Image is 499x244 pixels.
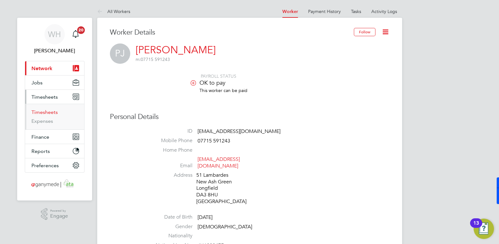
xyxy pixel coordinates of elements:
nav: Main navigation [17,18,92,201]
div: 13 [473,223,479,231]
a: [EMAIL_ADDRESS][DOMAIN_NAME] [198,156,240,169]
label: Home Phone [148,147,192,154]
span: Jobs [31,80,43,86]
a: Activity Logs [371,9,397,14]
button: Open Resource Center, 13 new notifications [474,219,494,239]
span: William Heath [25,47,84,55]
span: Timesheets [31,94,58,100]
img: ganymedesolutions-logo-retina.png [30,179,79,189]
div: 51 Lambardes New Ash Green Longfield DA3 8HU [GEOGRAPHIC_DATA] [196,172,257,205]
button: Timesheets [25,90,84,104]
button: Follow [354,28,375,36]
label: Nationality [148,233,192,239]
div: Timesheets [25,104,84,129]
a: Tasks [351,9,361,14]
button: Finance [25,130,84,144]
a: Go to home page [25,179,84,189]
button: Reports [25,144,84,158]
h3: Worker Details [110,28,354,37]
label: Date of Birth [148,214,192,221]
button: Network [25,61,84,75]
label: Mobile Phone [148,137,192,144]
span: Reports [31,148,50,154]
a: 20 [69,24,82,44]
a: WH[PERSON_NAME] [25,24,84,55]
a: [PERSON_NAME] [136,44,216,56]
span: WH [48,30,61,38]
h3: Personal Details [110,112,389,122]
span: 20 [77,26,85,34]
a: All Workers [97,9,130,14]
span: [DATE] [198,214,212,221]
button: Jobs [25,76,84,89]
span: This worker can be paid [199,88,247,93]
label: ID [148,128,192,135]
span: Preferences [31,162,59,168]
span: m: [136,56,141,62]
label: Gender [148,223,192,230]
span: Finance [31,134,49,140]
span: 07715 591243 [198,138,230,144]
a: Expenses [31,118,53,124]
span: PAYROLL STATUS [201,73,236,79]
span: OK to pay [199,79,226,86]
span: Engage [50,214,68,219]
label: Address [148,172,192,179]
a: Timesheets [31,109,58,115]
span: Network [31,65,52,71]
span: [EMAIL_ADDRESS][DOMAIN_NAME] [198,128,280,135]
button: Preferences [25,158,84,172]
a: Powered byEngage [41,208,68,220]
span: PJ [110,43,130,64]
span: 07715 591243 [136,56,170,62]
label: Email [148,162,192,169]
span: Powered by [50,208,68,214]
a: Payment History [308,9,341,14]
a: Worker [282,9,298,14]
span: [DEMOGRAPHIC_DATA] [198,224,252,230]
